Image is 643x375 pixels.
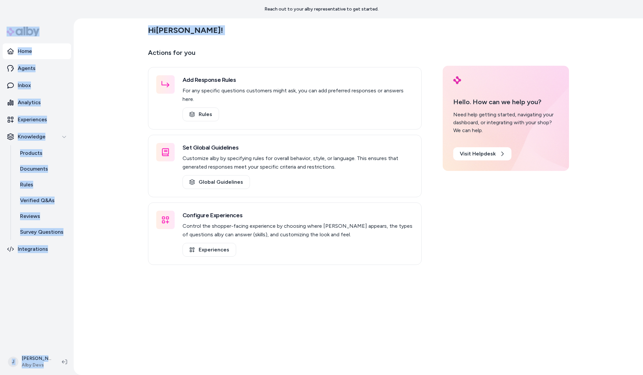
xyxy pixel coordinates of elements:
a: Experiences [3,112,71,128]
a: Rules [13,177,71,193]
img: alby Logo [7,27,39,36]
a: Inbox [3,78,71,93]
p: Integrations [18,245,48,253]
p: Verified Q&As [20,197,55,204]
p: Reach out to your alby representative to get started. [264,6,379,12]
span: J [8,357,18,367]
p: Knowledge [18,133,45,141]
a: Survey Questions [13,224,71,240]
p: Actions for you [148,47,422,63]
h3: Add Response Rules [183,75,413,84]
a: Experiences [183,243,236,257]
span: Alby Devs [22,362,51,368]
a: Home [3,43,71,59]
p: [PERSON_NAME] [22,355,51,362]
img: alby Logo [453,76,461,84]
p: Hello. How can we help you? [453,97,558,107]
a: Products [13,145,71,161]
h2: Hi [PERSON_NAME] ! [148,25,223,35]
p: Experiences [18,116,47,124]
p: Customize alby by specifying rules for overall behavior, style, or language. This ensures that ge... [183,154,413,171]
p: Home [18,47,32,55]
a: Visit Helpdesk [453,147,511,160]
p: Control the shopper-facing experience by choosing where [PERSON_NAME] appears, the types of quest... [183,222,413,239]
a: Verified Q&As [13,193,71,208]
p: Products [20,149,42,157]
p: Survey Questions [20,228,63,236]
a: Agents [3,60,71,76]
a: Analytics [3,95,71,110]
p: For any specific questions customers might ask, you can add preferred responses or answers here. [183,86,413,104]
button: J[PERSON_NAME]Alby Devs [4,351,57,372]
p: Agents [18,64,36,72]
p: Analytics [18,99,41,106]
h3: Set Global Guidelines [183,143,413,152]
h3: Configure Experiences [183,211,413,220]
a: Integrations [3,241,71,257]
p: Inbox [18,82,31,89]
p: Documents [20,165,48,173]
p: Reviews [20,212,40,220]
button: Knowledge [3,129,71,145]
a: Reviews [13,208,71,224]
a: Rules [183,107,219,121]
div: Need help getting started, navigating your dashboard, or integrating with your shop? We can help. [453,111,558,134]
a: Global Guidelines [183,175,250,189]
p: Rules [20,181,33,189]
a: Documents [13,161,71,177]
